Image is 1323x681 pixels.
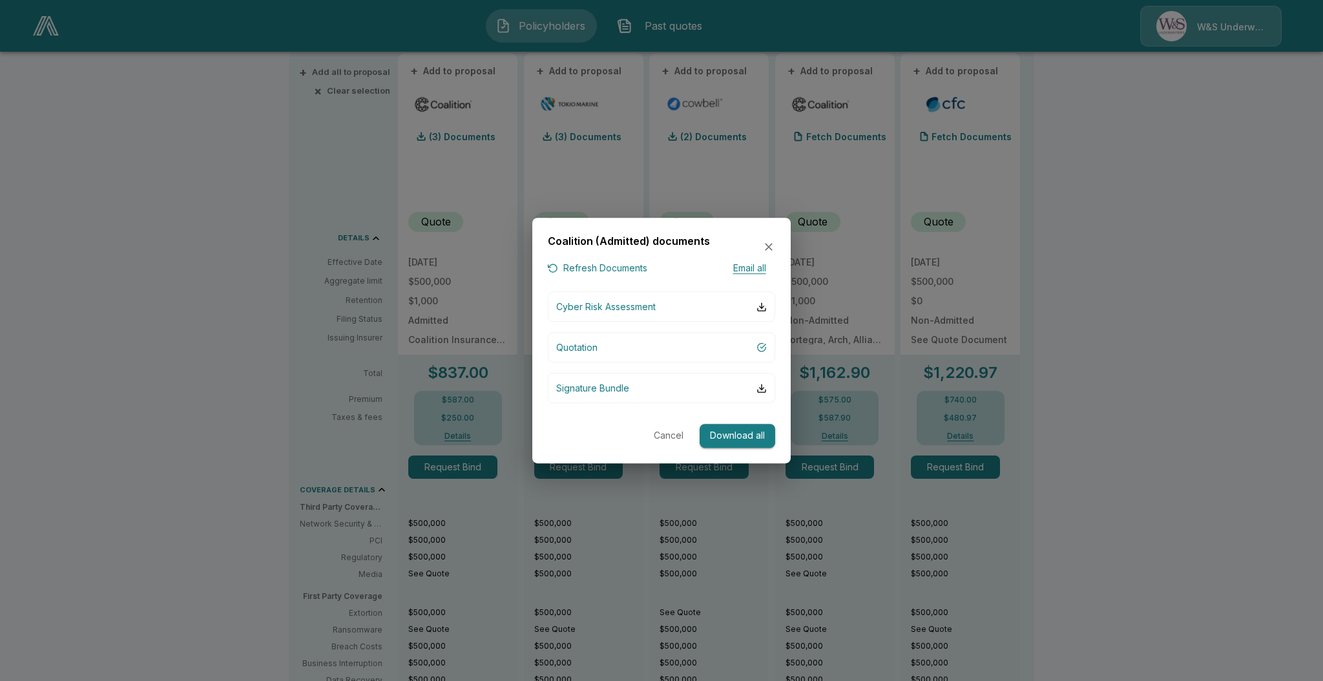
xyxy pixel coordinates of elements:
p: Quotation [556,340,598,354]
p: Cyber Risk Assessment [556,300,656,313]
button: Download all [700,424,775,448]
button: Refresh Documents [548,260,647,277]
button: Cyber Risk Assessment [548,291,775,322]
button: Quotation [548,332,775,362]
button: Email all [724,260,775,277]
p: Signature Bundle [556,381,629,395]
button: Signature Bundle [548,373,775,403]
button: Cancel [648,424,689,448]
h6: Coalition (Admitted) documents [548,233,710,250]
